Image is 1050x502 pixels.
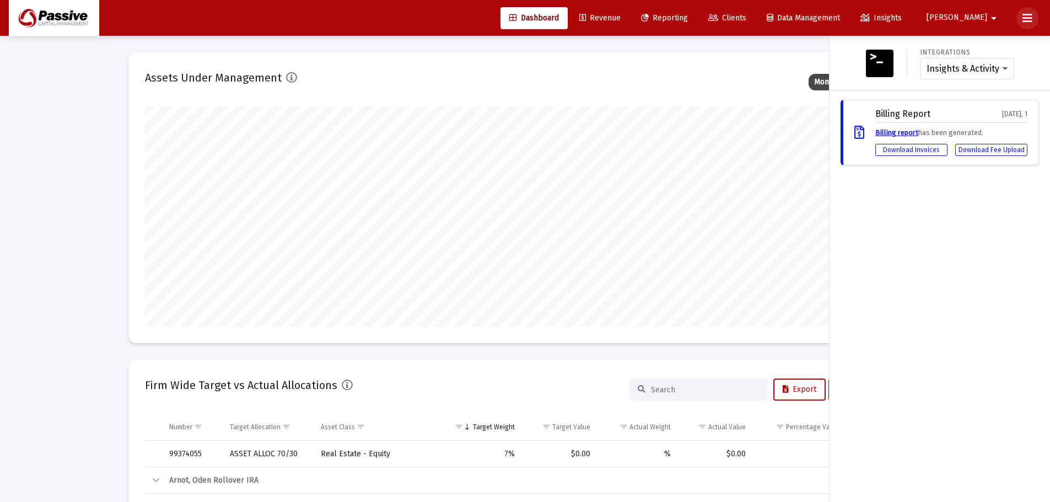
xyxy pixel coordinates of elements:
a: Insights [852,7,911,29]
span: Reporting [641,13,688,23]
a: Dashboard [500,7,568,29]
mat-icon: arrow_drop_down [987,7,1000,29]
span: Dashboard [509,13,559,23]
a: Data Management [758,7,849,29]
span: [PERSON_NAME] [927,13,987,23]
span: Insights [860,13,902,23]
span: Data Management [767,13,840,23]
button: [PERSON_NAME] [913,7,1014,29]
a: Clients [699,7,755,29]
a: Revenue [570,7,629,29]
img: Dashboard [17,7,91,29]
span: Revenue [579,13,621,23]
span: Clients [708,13,746,23]
a: Reporting [632,7,697,29]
